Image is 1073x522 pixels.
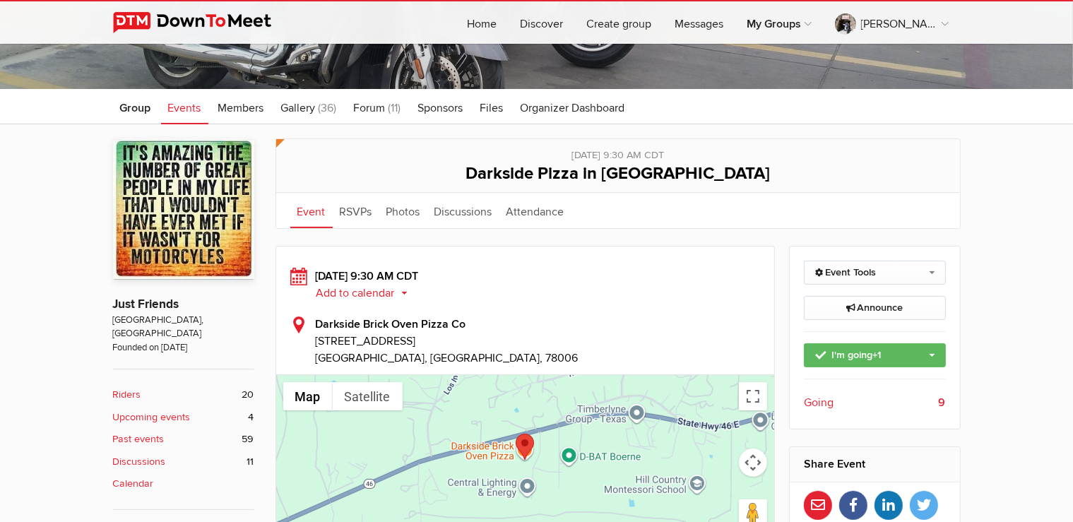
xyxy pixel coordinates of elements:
a: Members [211,89,271,124]
button: Map camera controls [739,449,767,477]
a: Home [456,1,509,44]
span: 4 [249,410,254,425]
img: Just Friends [113,138,254,280]
b: Darkside Brick Oven Pizza Co [316,317,466,331]
a: Create group [576,1,663,44]
button: Show street map [283,382,333,410]
a: Discussions 11 [113,454,254,470]
span: (36) [319,101,337,115]
a: Organizer Dashboard [514,89,632,124]
a: Event Tools [804,261,946,285]
button: Toggle fullscreen view [739,382,767,410]
a: Events [161,89,208,124]
a: My Groups [736,1,823,44]
a: Announce [804,296,946,320]
span: Forum [354,101,386,115]
span: Darkside Pizza in [GEOGRAPHIC_DATA] [466,163,770,184]
b: Riders [113,387,141,403]
span: 11 [247,454,254,470]
a: Past events 59 [113,432,254,447]
a: Upcoming events 4 [113,410,254,425]
button: Show satellite imagery [333,382,403,410]
button: Add to calendar [316,287,418,299]
span: Founded on [DATE] [113,341,254,355]
span: 20 [242,387,254,403]
span: Going [804,394,834,411]
a: I'm going+1 [804,343,946,367]
a: Files [473,89,511,124]
a: Gallery (36) [274,89,344,124]
span: Members [218,101,264,115]
span: Sponsors [418,101,463,115]
b: Discussions [113,454,166,470]
span: [GEOGRAPHIC_DATA], [GEOGRAPHIC_DATA], 78006 [316,351,579,365]
span: Files [480,101,504,115]
span: Events [168,101,201,115]
a: Discussions [427,193,499,228]
b: Past events [113,432,165,447]
a: Forum (11) [347,89,408,124]
span: 59 [242,432,254,447]
img: DownToMeet [113,12,293,33]
a: [PERSON_NAME] [824,1,960,44]
a: Sponsors [411,89,470,124]
a: Event [290,193,333,228]
span: Group [120,101,151,115]
a: Discover [509,1,575,44]
a: Just Friends [113,297,179,312]
a: RSVPs [333,193,379,228]
span: Announce [846,302,903,314]
span: Gallery [281,101,316,115]
a: Calendar [113,476,254,492]
span: +1 [872,349,881,361]
a: Messages [664,1,735,44]
div: [DATE] 9:30 AM CDT [290,268,761,302]
a: Group [113,89,158,124]
b: 9 [939,394,946,411]
b: Calendar [113,476,154,492]
div: [DATE] 9:30 AM CDT [290,139,946,163]
span: [GEOGRAPHIC_DATA], [GEOGRAPHIC_DATA] [113,314,254,341]
a: Attendance [499,193,571,228]
span: Organizer Dashboard [521,101,625,115]
b: Upcoming events [113,410,191,425]
h2: Share Event [804,447,946,481]
span: (11) [389,101,401,115]
span: [STREET_ADDRESS] [316,333,761,350]
a: Photos [379,193,427,228]
a: Riders 20 [113,387,254,403]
